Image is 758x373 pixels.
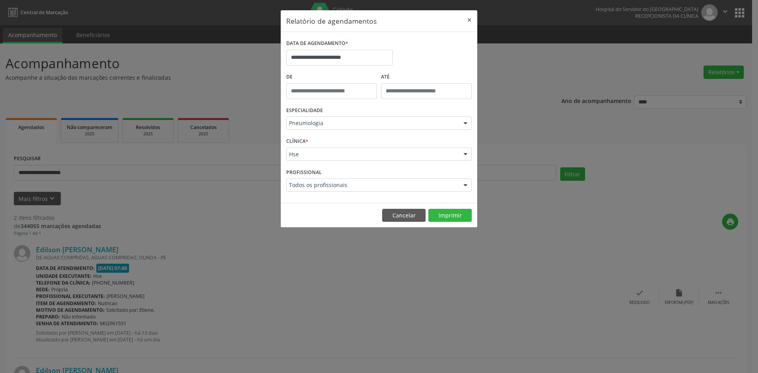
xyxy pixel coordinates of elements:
[382,209,426,222] button: Cancelar
[289,181,456,189] span: Todos os profissionais
[428,209,472,222] button: Imprimir
[381,71,472,83] label: ATÉ
[286,166,322,178] label: PROFISSIONAL
[286,16,377,26] h5: Relatório de agendamentos
[289,119,456,127] span: Pneumologia
[286,71,377,83] label: De
[462,10,477,30] button: Close
[286,37,348,50] label: DATA DE AGENDAMENTO
[289,150,456,158] span: Hse
[286,105,323,117] label: ESPECIALIDADE
[286,135,308,148] label: CLÍNICA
